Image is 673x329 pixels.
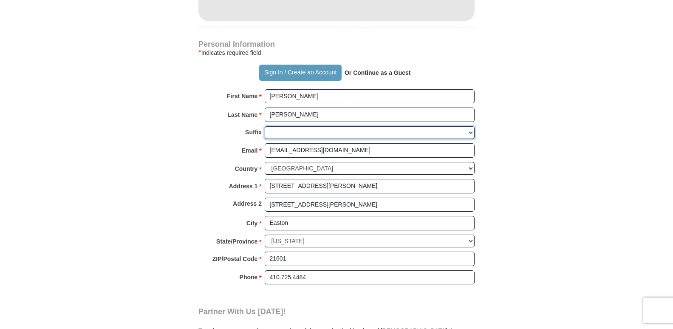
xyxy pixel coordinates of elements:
strong: City [246,217,257,229]
strong: Email [242,145,257,156]
strong: Address 1 [229,180,258,192]
strong: Address 2 [233,198,262,210]
strong: Phone [240,271,258,283]
strong: First Name [227,90,257,102]
h4: Personal Information [198,41,475,48]
strong: ZIP/Postal Code [212,253,258,265]
strong: Or Continue as a Guest [345,69,411,76]
span: Partner With Us [DATE]! [198,307,286,316]
strong: State/Province [216,235,257,247]
strong: Suffix [245,126,262,138]
strong: Last Name [228,109,258,121]
div: Indicates required field [198,48,475,58]
button: Sign In / Create an Account [259,65,341,81]
strong: Country [235,163,258,175]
